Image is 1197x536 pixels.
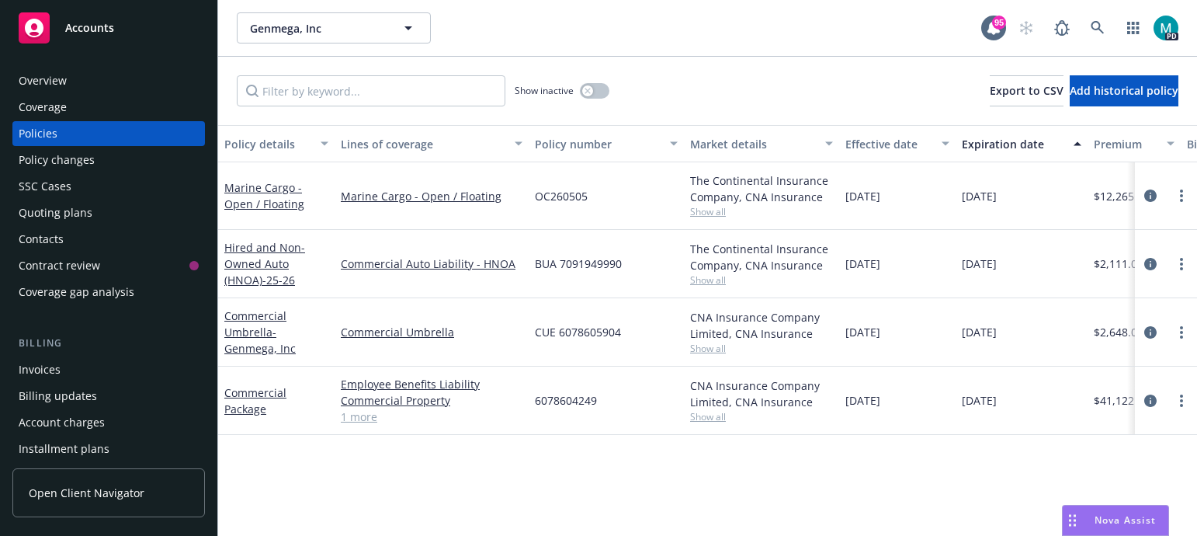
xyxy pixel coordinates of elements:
a: Contract review [12,253,205,278]
span: Genmega, Inc [250,20,384,37]
span: $41,122.39 [1094,392,1150,409]
a: circleInformation [1141,323,1160,342]
div: Policy number [535,136,661,152]
span: $2,111.00 [1094,256,1143,272]
a: Marine Cargo - Open / Floating [341,188,522,204]
span: BUA 7091949990 [535,256,622,272]
span: 6078604249 [535,392,597,409]
a: Policy changes [12,148,205,172]
a: Search [1082,12,1113,44]
button: Expiration date [956,125,1088,162]
a: Installment plans [12,437,205,461]
button: Add historical policy [1070,75,1178,106]
span: $2,648.00 [1094,324,1143,340]
a: Policies [12,121,205,146]
a: Start snowing [1011,12,1042,44]
a: more [1172,392,1191,410]
span: [DATE] [962,188,997,204]
span: Show all [690,273,833,287]
a: 1 more [341,409,522,425]
span: Accounts [65,22,114,34]
div: 95 [992,16,1006,30]
button: Policy details [218,125,335,162]
button: Policy number [529,125,684,162]
a: more [1172,186,1191,205]
a: Account charges [12,410,205,435]
button: Lines of coverage [335,125,529,162]
button: Genmega, Inc [237,12,431,44]
span: - 25-26 [262,273,295,287]
span: [DATE] [962,392,997,409]
span: Show all [690,410,833,423]
a: Marine Cargo - Open / Floating [224,180,304,211]
span: [DATE] [962,256,997,272]
div: Quoting plans [19,200,92,225]
a: circleInformation [1141,255,1160,273]
div: Invoices [19,357,61,382]
span: Nova Assist [1095,513,1156,527]
div: Market details [690,136,816,152]
div: CNA Insurance Company Limited, CNA Insurance [690,378,833,410]
div: Billing updates [19,384,97,409]
a: Coverage gap analysis [12,280,205,305]
div: Policy details [224,136,311,152]
a: Billing updates [12,384,205,409]
div: Account charges [19,410,105,435]
button: Effective date [839,125,956,162]
div: Drag to move [1063,506,1082,535]
a: Overview [12,68,205,93]
a: Commercial Auto Liability - HNOA [341,256,522,272]
div: Coverage [19,95,67,120]
a: more [1172,323,1191,342]
a: Commercial Package [224,385,286,416]
div: Contacts [19,227,64,252]
button: Market details [684,125,839,162]
div: The Continental Insurance Company, CNA Insurance [690,241,833,273]
span: Export to CSV [990,83,1063,98]
span: [DATE] [845,392,880,409]
button: Premium [1088,125,1181,162]
div: Contract review [19,253,100,278]
a: SSC Cases [12,174,205,199]
a: Report a Bug [1046,12,1077,44]
a: Switch app [1118,12,1149,44]
a: Contacts [12,227,205,252]
a: Hired and Non-Owned Auto (HNOA) [224,240,305,287]
div: Coverage gap analysis [19,280,134,305]
div: Billing [12,336,205,351]
a: Invoices [12,357,205,382]
span: [DATE] [845,256,880,272]
button: Export to CSV [990,75,1063,106]
a: Coverage [12,95,205,120]
button: Nova Assist [1062,505,1169,536]
span: [DATE] [845,188,880,204]
a: circleInformation [1141,392,1160,410]
div: The Continental Insurance Company, CNA Insurance [690,172,833,205]
span: $12,265.00 [1094,188,1150,204]
div: Expiration date [962,136,1064,152]
a: circleInformation [1141,186,1160,205]
div: Policy changes [19,148,95,172]
div: SSC Cases [19,174,71,199]
span: Show all [690,342,833,355]
a: more [1172,255,1191,273]
div: Overview [19,68,67,93]
span: [DATE] [845,324,880,340]
img: photo [1154,16,1178,40]
span: Add historical policy [1070,83,1178,98]
a: Commercial Umbrella [224,308,296,356]
div: Lines of coverage [341,136,505,152]
a: Commercial Umbrella [341,324,522,340]
span: Show all [690,205,833,218]
a: Quoting plans [12,200,205,225]
div: Policies [19,121,57,146]
div: CNA Insurance Company Limited, CNA Insurance [690,309,833,342]
span: Open Client Navigator [29,485,144,501]
a: Accounts [12,6,205,50]
span: [DATE] [962,324,997,340]
div: Installment plans [19,437,109,461]
div: Premium [1094,136,1157,152]
span: CUE 6078605904 [535,324,621,340]
span: OC260505 [535,188,588,204]
a: Employee Benefits Liability [341,376,522,392]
